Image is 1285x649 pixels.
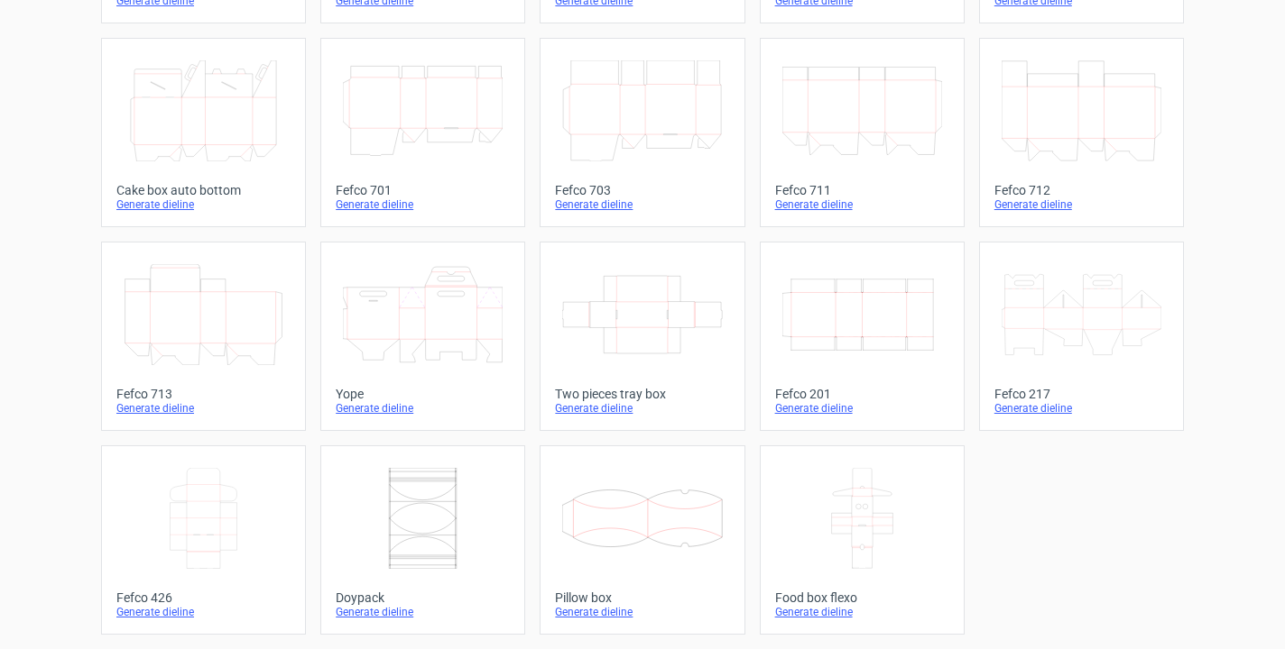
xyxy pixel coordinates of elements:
div: Generate dieline [116,605,291,619]
a: Fefco 711Generate dieline [760,38,965,227]
div: Generate dieline [775,197,949,212]
div: Generate dieline [775,605,949,619]
a: Two pieces tray boxGenerate dieline [540,242,744,431]
a: Fefco 426Generate dieline [101,445,306,635]
a: YopeGenerate dieline [320,242,525,431]
div: Fefco 217 [994,387,1169,401]
div: Pillow box [555,590,729,605]
a: Fefco 701Generate dieline [320,38,525,227]
a: DoypackGenerate dieline [320,445,525,635]
div: Fefco 426 [116,590,291,605]
div: Doypack [336,590,510,605]
div: Food box flexo [775,590,949,605]
div: Generate dieline [336,197,510,212]
a: Food box flexoGenerate dieline [760,445,965,635]
a: Fefco 217Generate dieline [979,242,1184,431]
div: Fefco 703 [555,183,729,197]
div: Fefco 201 [775,387,949,401]
a: Fefco 713Generate dieline [101,242,306,431]
div: Generate dieline [994,197,1169,212]
div: Generate dieline [555,197,729,212]
a: Fefco 201Generate dieline [760,242,965,431]
div: Fefco 711 [775,183,949,197]
div: Generate dieline [994,401,1169,416]
a: Fefco 703Generate dieline [540,38,744,227]
div: Fefco 713 [116,387,291,401]
div: Generate dieline [775,401,949,416]
div: Fefco 701 [336,183,510,197]
div: Generate dieline [336,401,510,416]
a: Fefco 712Generate dieline [979,38,1184,227]
div: Generate dieline [336,605,510,619]
div: Cake box auto bottom [116,183,291,197]
a: Pillow boxGenerate dieline [540,445,744,635]
div: Generate dieline [555,605,729,619]
div: Generate dieline [555,401,729,416]
a: Cake box auto bottomGenerate dieline [101,38,306,227]
div: Fefco 712 [994,183,1169,197]
div: Yope [336,387,510,401]
div: Two pieces tray box [555,387,729,401]
div: Generate dieline [116,197,291,212]
div: Generate dieline [116,401,291,416]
